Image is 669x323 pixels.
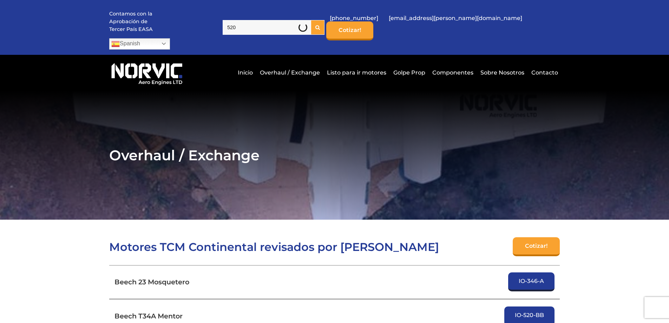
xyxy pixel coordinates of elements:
a: Cotizar! [326,21,373,40]
a: [PHONE_NUMBER] [326,9,382,27]
a: Componentes [431,64,475,81]
h1: Overhaul / Exchange [109,147,560,164]
a: Inicio [236,64,255,81]
h3: Beech T34A Mentor [114,312,183,320]
a: Contacto [530,64,558,81]
h3: Beech 23 Mosquetero [114,278,189,286]
a: Golpe Prop [392,64,427,81]
input: Search by engine model… [223,20,311,35]
a: Sobre Nosotros [479,64,526,81]
a: Cotizar! [513,237,560,256]
img: es [111,40,120,48]
a: Overhaul / Exchange [258,64,322,81]
h2: Motores TCM Continental revisados ​​por [PERSON_NAME] [109,237,504,256]
a: IO-346-A [508,272,555,291]
a: Spanish [109,38,170,50]
a: Listo para ir motores [325,64,388,81]
a: [EMAIL_ADDRESS][PERSON_NAME][DOMAIN_NAME] [385,9,526,27]
img: Logotipo de Norvic Aero Engines [109,60,184,85]
p: Contamos con la Aprobación de Tercer País EASA [109,10,162,33]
